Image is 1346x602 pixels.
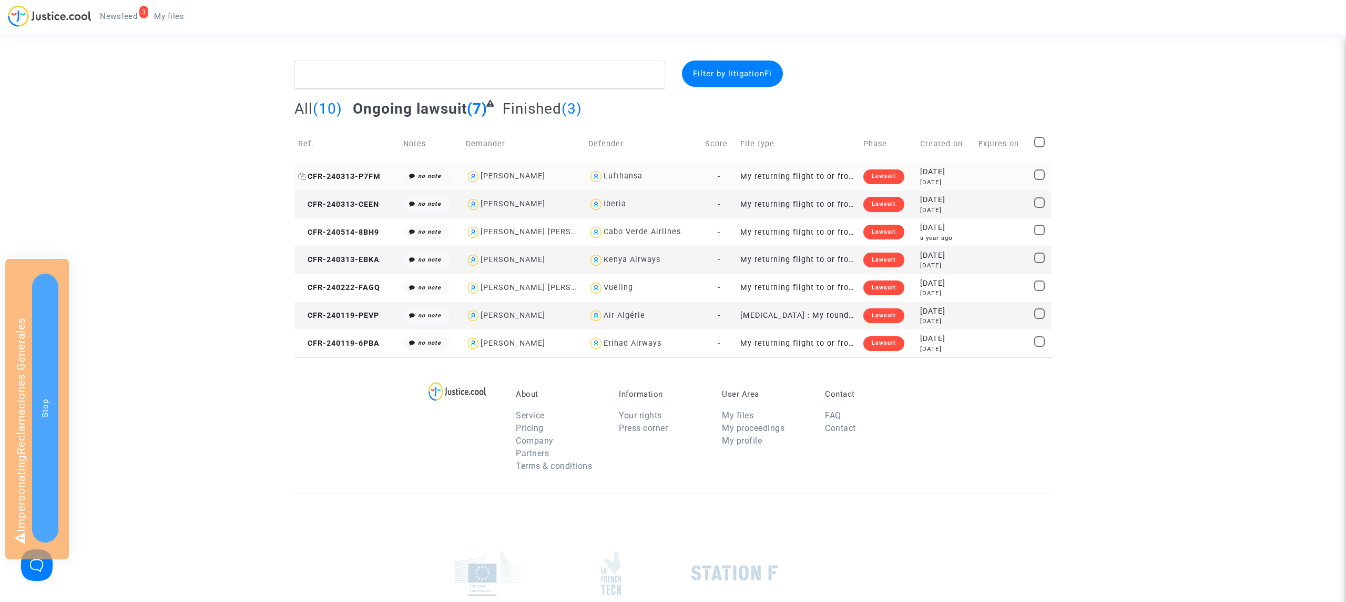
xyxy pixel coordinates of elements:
a: My files [722,410,753,420]
i: no note [418,228,441,235]
i: no note [418,284,441,291]
div: a year ago [920,234,971,243]
i: no note [418,173,441,179]
a: Partners [516,448,549,458]
span: (7) [467,100,487,117]
div: Lawsuit [863,280,904,295]
span: - [718,200,720,209]
a: Press corner [619,423,668,433]
img: jc-logo.svg [8,5,91,27]
span: CFR-240313-CEEN [298,200,379,209]
span: - [718,228,720,237]
span: CFR-240313-P7FM [298,172,381,181]
img: icon-user.svg [466,336,481,351]
div: Etihad Airways [604,339,661,348]
div: Kenya Airways [604,255,660,264]
p: About [516,389,603,399]
div: [PERSON_NAME] [481,339,545,348]
div: 3 [139,6,149,18]
img: icon-user.svg [466,225,481,240]
img: icon-user.svg [588,225,604,240]
a: My files [146,8,192,24]
div: [DATE] [920,222,971,234]
td: Ref. [294,125,400,163]
i: no note [418,339,441,346]
span: - [718,339,720,348]
a: My proceedings [722,423,784,433]
div: Cabo Verde Airlines [604,227,681,236]
td: Score [701,125,737,163]
a: Pricing [516,423,544,433]
span: CFR-240119-PEVP [298,311,379,320]
img: icon-user.svg [588,308,604,324]
span: - [718,283,720,292]
div: [PERSON_NAME] [PERSON_NAME] [481,283,613,292]
a: Terms & conditions [516,461,592,471]
img: icon-user.svg [588,169,604,184]
div: [PERSON_NAME] [481,255,545,264]
span: CFR-240222-FAGQ [298,283,380,292]
a: My profile [722,436,762,446]
div: Vueling [604,283,633,292]
span: CFR-240514-8BH9 [298,228,379,237]
span: - [718,255,720,264]
img: icon-user.svg [588,197,604,212]
td: My returning flight to or from [GEOGRAPHIC_DATA] has been cancelled [737,246,860,274]
div: [PERSON_NAME] [PERSON_NAME] [481,227,613,236]
div: Air Algérie [604,311,645,320]
span: (3) [562,100,582,117]
img: icon-user.svg [466,280,481,296]
div: [DATE] [920,306,971,317]
img: icon-user.svg [588,280,604,296]
div: [DATE] [920,206,971,215]
p: Contact [825,389,912,399]
a: Your rights [619,410,662,420]
p: Information [619,389,706,399]
td: My returning flight to or from [GEOGRAPHIC_DATA] has been cancelled [737,190,860,218]
img: icon-user.svg [466,169,481,184]
td: Demander [462,125,585,163]
a: FAQ [825,410,841,420]
i: no note [418,200,441,207]
td: My returning flight to or from [GEOGRAPHIC_DATA] has been cancelled [737,218,860,246]
div: Iberia [604,199,626,208]
img: europe_commision.png [455,550,521,596]
td: Defender [585,125,701,163]
img: stationf.png [691,565,778,581]
div: Lawsuit [863,169,904,184]
span: CFR-240313-EBKA [298,255,380,264]
img: icon-user.svg [466,253,481,268]
a: Service [516,410,545,420]
div: Lawsuit [863,308,904,323]
div: Impersonating [5,259,69,559]
div: Lawsuit [863,336,904,351]
span: Filter by litigation Fi [693,69,772,78]
img: logo-lg.svg [429,382,487,401]
td: My returning flight to or from [GEOGRAPHIC_DATA] has been cancelled [737,274,860,302]
span: My files [154,12,184,21]
img: icon-user.svg [588,336,604,351]
td: Created on [916,125,975,163]
img: icon-user.svg [588,253,604,268]
div: [DATE] [920,194,971,206]
div: [PERSON_NAME] [481,199,545,208]
div: [DATE] [920,317,971,326]
img: icon-user.svg [466,197,481,212]
span: (10) [313,100,342,117]
span: Newsfeed [100,12,137,21]
i: no note [418,312,441,319]
img: french_tech.png [601,551,621,596]
button: Stop [32,274,58,543]
a: 3Newsfeed [91,8,146,24]
span: Stop [40,399,50,417]
div: [DATE] [920,278,971,289]
div: [DATE] [920,333,971,345]
td: Phase [860,125,916,163]
div: [PERSON_NAME] [481,311,545,320]
div: Lawsuit [863,225,904,239]
td: Notes [400,125,462,163]
div: [DATE] [920,345,971,354]
div: Lawsuit [863,197,904,212]
img: icon-user.svg [466,308,481,324]
span: All [294,100,313,117]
